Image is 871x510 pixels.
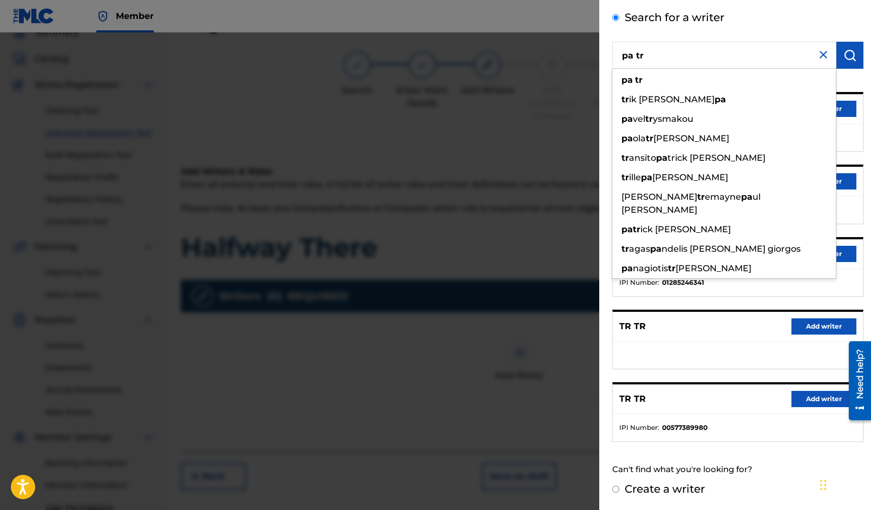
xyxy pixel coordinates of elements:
span: IPI Number : [619,423,659,433]
img: MLC Logo [13,8,55,24]
strong: pa [621,75,633,85]
input: Search writer's name or IPI Number [612,42,836,69]
strong: tr [621,94,629,104]
strong: pa [621,114,633,124]
strong: tr [697,192,705,202]
strong: tr [633,224,640,234]
button: Add writer [791,318,856,335]
span: ille [629,172,641,182]
span: IPI Number : [619,278,659,287]
strong: tr [621,244,629,254]
span: agas [629,244,650,254]
strong: pa [621,224,633,234]
p: TR TR [619,393,646,406]
span: [PERSON_NAME] [653,133,729,143]
span: ansito [629,153,656,163]
label: Create a writer [625,482,705,495]
strong: tr [621,172,629,182]
strong: tr [645,114,653,124]
span: ik [PERSON_NAME] [629,94,715,104]
span: [PERSON_NAME] [652,172,728,182]
span: ndelis [PERSON_NAME] giorgos [662,244,801,254]
strong: tr [668,263,676,273]
strong: 01285246341 [662,278,704,287]
img: Search Works [843,49,856,62]
strong: pa [650,244,662,254]
strong: 00577389980 [662,423,708,433]
div: Drag [820,469,827,501]
span: ick [PERSON_NAME] [640,224,731,234]
button: Add writer [791,391,856,407]
strong: pa [715,94,726,104]
div: Can't find what you're looking for? [612,458,863,481]
span: ysmakou [653,114,693,124]
iframe: Chat Widget [817,458,871,510]
p: TR TR [619,320,646,333]
span: nagiotis [633,263,668,273]
span: [PERSON_NAME] [676,263,751,273]
strong: pa [641,172,652,182]
img: Top Rightsholder [96,10,109,23]
span: ola [633,133,646,143]
span: vel [633,114,645,124]
iframe: Resource Center [841,336,871,426]
span: [PERSON_NAME] [621,192,697,202]
strong: tr [635,75,643,85]
strong: pa [621,133,633,143]
span: Member [116,10,154,22]
span: emayne [705,192,741,202]
strong: tr [621,153,629,163]
strong: tr [646,133,653,143]
span: trick [PERSON_NAME] [667,153,765,163]
strong: pa [741,192,752,202]
img: close [817,48,830,61]
strong: pa [621,263,633,273]
strong: pa [656,153,667,163]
